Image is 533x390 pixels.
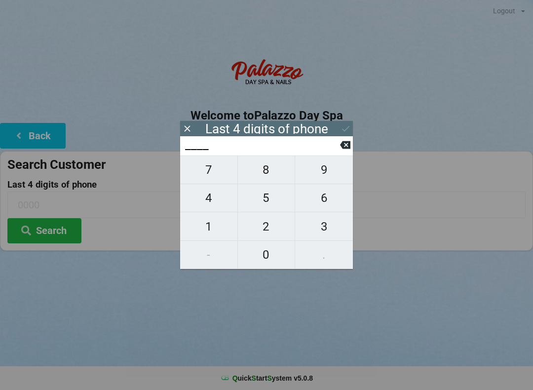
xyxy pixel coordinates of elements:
span: 4 [180,188,237,208]
button: 0 [238,241,296,269]
span: 8 [238,159,295,180]
span: 5 [238,188,295,208]
span: 1 [180,216,237,237]
button: 6 [295,184,353,212]
button: 7 [180,156,238,184]
button: 5 [238,184,296,212]
span: 3 [295,216,353,237]
button: 8 [238,156,296,184]
span: 0 [238,244,295,265]
button: 4 [180,184,238,212]
button: 3 [295,212,353,240]
span: 2 [238,216,295,237]
span: 9 [295,159,353,180]
button: 9 [295,156,353,184]
button: 1 [180,212,238,240]
div: Last 4 digits of phone [205,124,328,134]
span: 6 [295,188,353,208]
button: 2 [238,212,296,240]
span: 7 [180,159,237,180]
